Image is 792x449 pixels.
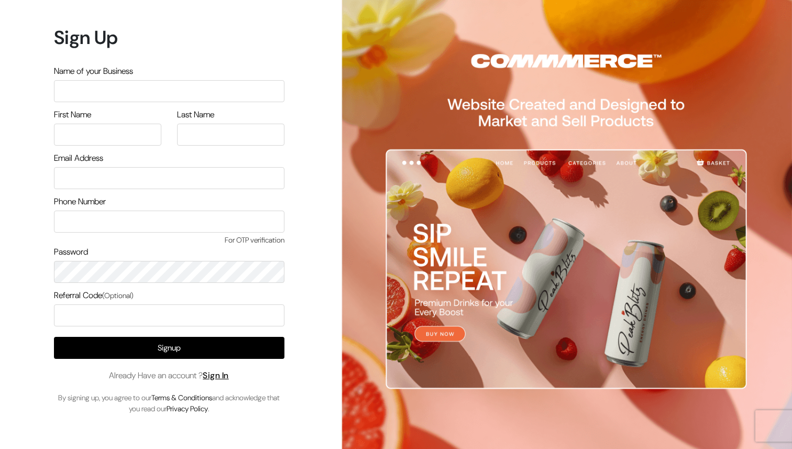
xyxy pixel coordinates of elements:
label: Name of your Business [54,65,133,78]
label: Phone Number [54,195,106,208]
p: By signing up, you agree to our and acknowledge that you read our . [54,392,284,414]
label: Password [54,246,88,258]
a: Privacy Policy [167,404,208,413]
a: Sign In [203,370,229,381]
h1: Sign Up [54,26,284,49]
label: Referral Code [54,289,134,302]
span: Already Have an account ? [109,369,229,382]
label: First Name [54,108,91,121]
span: For OTP verification [54,235,284,246]
button: Signup [54,337,284,359]
a: Terms & Conditions [151,393,212,402]
label: Last Name [177,108,214,121]
label: Email Address [54,152,103,165]
span: (Optional) [102,291,134,300]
